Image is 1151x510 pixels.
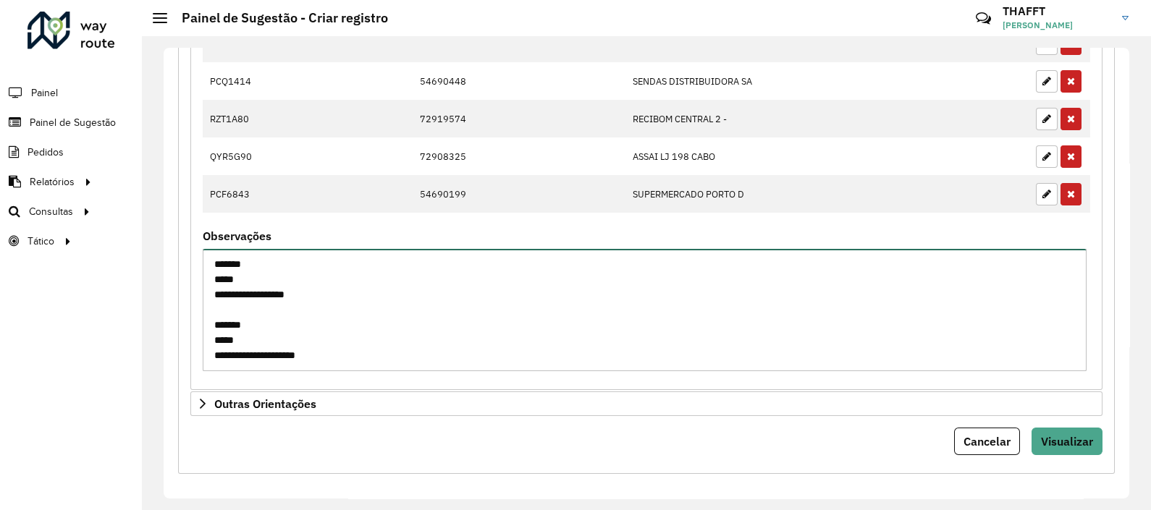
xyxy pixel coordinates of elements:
[412,175,625,213] td: 54690199
[954,428,1020,455] button: Cancelar
[625,175,907,213] td: SUPERMERCADO PORTO D
[203,175,288,213] td: PCF6843
[28,234,54,249] span: Tático
[1032,428,1102,455] button: Visualizar
[1003,4,1111,18] h3: THAFFT
[968,3,999,34] a: Contato Rápido
[190,391,1102,416] a: Outras Orientações
[203,62,288,100] td: PCQ1414
[412,137,625,175] td: 72908325
[214,398,316,409] span: Outras Orientações
[412,62,625,100] td: 54690448
[28,145,64,160] span: Pedidos
[625,100,907,137] td: RECIBOM CENTRAL 2 -
[625,137,907,175] td: ASSAI LJ 198 CABO
[167,10,388,26] h2: Painel de Sugestão - Criar registro
[625,62,907,100] td: SENDAS DISTRIBUIDORA SA
[1041,434,1093,449] span: Visualizar
[1003,19,1111,32] span: [PERSON_NAME]
[31,85,58,101] span: Painel
[30,115,116,130] span: Painel de Sugestão
[203,137,288,175] td: QYR5G90
[203,100,288,137] td: RZT1A80
[30,174,75,190] span: Relatórios
[964,434,1011,449] span: Cancelar
[29,204,73,219] span: Consultas
[203,227,271,245] label: Observações
[412,100,625,137] td: 72919574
